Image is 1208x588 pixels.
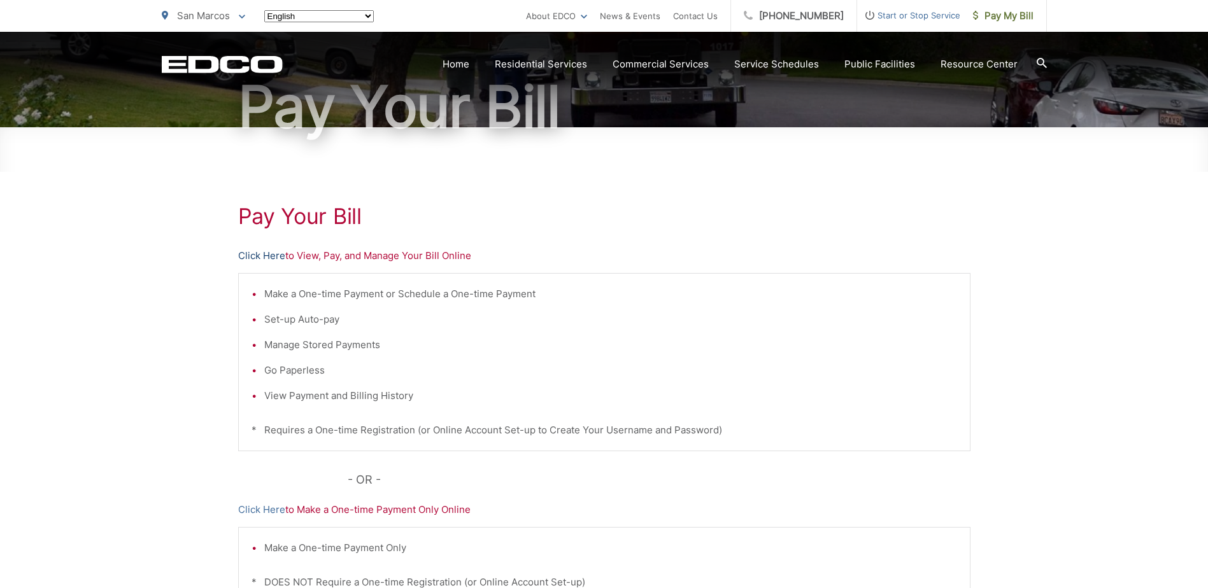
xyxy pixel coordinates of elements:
a: News & Events [600,8,660,24]
h1: Pay Your Bill [238,204,970,229]
a: Click Here [238,248,285,263]
a: Home [443,57,469,72]
li: Manage Stored Payments [264,337,957,353]
li: Make a One-time Payment Only [264,540,957,556]
a: Commercial Services [613,57,709,72]
li: Go Paperless [264,363,957,378]
span: Pay My Bill [973,8,1034,24]
a: Click Here [238,502,285,517]
li: Make a One-time Payment or Schedule a One-time Payment [264,286,957,302]
span: San Marcos [177,10,230,22]
a: Public Facilities [844,57,915,72]
a: About EDCO [526,8,587,24]
li: View Payment and Billing History [264,388,957,403]
a: Contact Us [673,8,718,24]
a: Resource Center [941,57,1018,72]
p: - OR - [348,470,970,489]
p: * Requires a One-time Registration (or Online Account Set-up to Create Your Username and Password) [252,423,957,438]
select: Select a language [264,10,374,22]
p: to View, Pay, and Manage Your Bill Online [238,248,970,263]
a: Residential Services [495,57,587,72]
li: Set-up Auto-pay [264,312,957,327]
a: EDCD logo. Return to the homepage. [162,55,283,73]
a: Service Schedules [734,57,819,72]
h1: Pay Your Bill [162,75,1047,139]
p: to Make a One-time Payment Only Online [238,502,970,517]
